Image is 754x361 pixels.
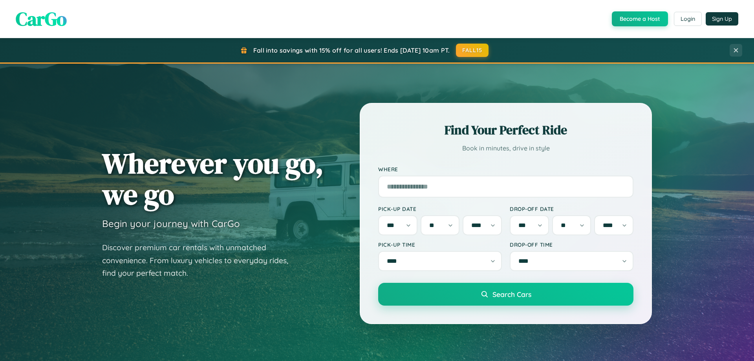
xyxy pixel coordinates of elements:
label: Drop-off Time [510,241,633,248]
label: Drop-off Date [510,205,633,212]
label: Pick-up Time [378,241,502,248]
button: Become a Host [612,11,668,26]
p: Book in minutes, drive in style [378,143,633,154]
h3: Begin your journey with CarGo [102,218,240,229]
span: CarGo [16,6,67,32]
button: Sign Up [706,12,738,26]
h1: Wherever you go, we go [102,148,324,210]
button: FALL15 [456,44,489,57]
label: Pick-up Date [378,205,502,212]
span: Search Cars [492,290,531,299]
span: Fall into savings with 15% off for all users! Ends [DATE] 10am PT. [253,46,450,54]
h2: Find Your Perfect Ride [378,121,633,139]
button: Login [674,12,702,26]
button: Search Cars [378,283,633,306]
p: Discover premium car rentals with unmatched convenience. From luxury vehicles to everyday rides, ... [102,241,298,280]
label: Where [378,166,633,172]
